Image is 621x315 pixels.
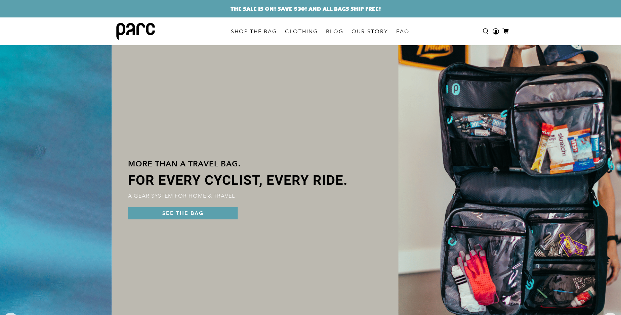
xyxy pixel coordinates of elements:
[392,22,413,41] a: FAQ
[227,22,281,41] a: SHOP THE BAG
[116,23,155,40] img: parc bag logo
[128,158,351,169] h4: More than a travel bag.
[128,173,351,188] span: FOR EVERY CYCLIST, EVERY RIDE.
[128,193,351,199] p: A GEAR SYSTEM FOR HOME & TRAVEL
[322,22,347,41] a: BLOG
[227,17,413,45] nav: main navigation
[128,207,238,219] a: SEE THE BAG
[347,22,392,41] a: OUR STORY
[231,5,381,13] a: THE SALE IS ON! SAVE $30! AND ALL BAGS SHIP FREE!
[281,22,322,41] a: CLOTHING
